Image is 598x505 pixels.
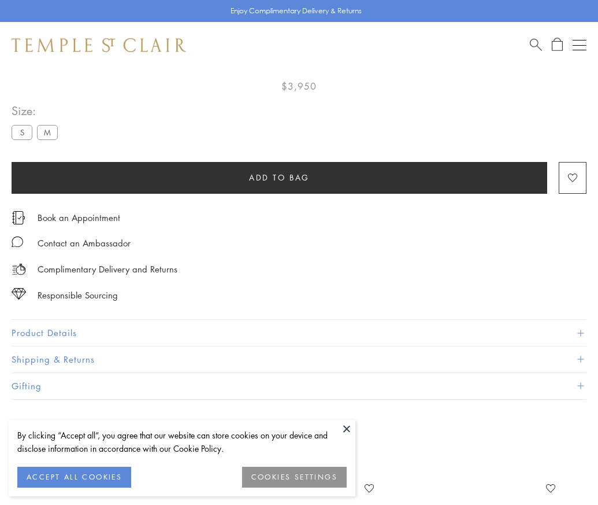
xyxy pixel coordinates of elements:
[17,467,131,488] button: ACCEPT ALL COOKIES
[12,162,547,194] button: Add to bag
[38,288,118,303] div: Responsible Sourcing
[12,125,32,139] label: S
[530,38,542,52] a: Search
[12,288,26,300] img: icon_sourcing.svg
[12,373,586,399] button: Gifting
[12,38,186,52] img: Temple St. Clair
[231,5,362,17] p: Enjoy Complimentary Delivery & Returns
[12,101,62,120] span: Size:
[38,211,120,224] a: Book an Appointment
[573,38,586,52] button: Open navigation
[17,429,347,455] div: By clicking “Accept all”, you agree that our website can store cookies on your device and disclos...
[12,320,586,346] button: Product Details
[281,79,317,94] span: $3,950
[38,236,131,250] div: Contact an Ambassador
[12,347,586,373] button: Shipping & Returns
[552,38,563,52] a: Open Shopping Bag
[12,262,26,277] img: icon_delivery.svg
[242,467,347,488] button: COOKIES SETTINGS
[249,171,310,184] span: Add to bag
[12,236,23,248] img: MessageIcon-01_2.svg
[37,125,58,139] label: M
[12,211,25,224] img: icon_appointment.svg
[38,262,177,277] p: Complimentary Delivery and Returns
